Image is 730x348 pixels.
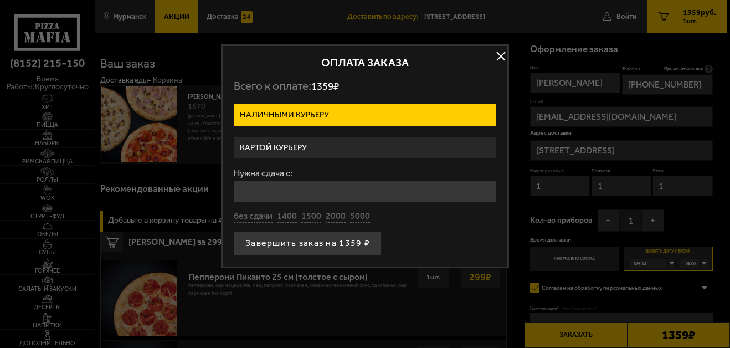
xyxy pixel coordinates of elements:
[234,137,496,158] label: Картой курьеру
[234,79,496,93] p: Всего к оплате:
[350,211,370,223] button: 5000
[234,104,496,126] label: Наличными курьеру
[326,211,346,223] button: 2000
[311,80,339,93] span: 1359 ₽
[301,211,321,223] button: 1500
[234,231,382,255] button: Завершить заказ на 1359 ₽
[277,211,297,223] button: 1400
[234,211,273,223] button: без сдачи
[234,169,496,178] label: Нужна сдача с:
[234,57,496,68] h2: Оплата заказа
